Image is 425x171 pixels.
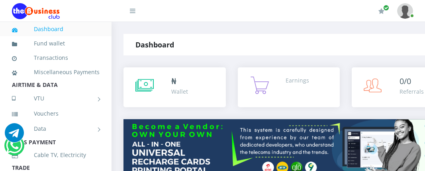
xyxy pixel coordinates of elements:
[12,3,60,19] img: Logo
[12,119,100,139] a: Data
[397,3,413,19] img: User
[5,129,24,142] a: Chat for support
[123,67,226,107] a: ₦ Wallet
[12,88,100,108] a: VTU
[6,142,22,155] a: Chat for support
[378,8,384,14] i: Renew/Upgrade Subscription
[12,49,100,67] a: Transactions
[12,104,100,123] a: Vouchers
[383,5,389,11] span: Renew/Upgrade Subscription
[12,63,100,81] a: Miscellaneous Payments
[400,87,424,96] div: Referrals
[12,146,100,164] a: Cable TV, Electricity
[171,87,188,96] div: Wallet
[286,76,309,85] div: Earnings
[12,34,100,53] a: Fund wallet
[12,20,100,38] a: Dashboard
[400,76,411,86] span: 0/0
[238,67,340,107] a: Earnings
[171,75,188,87] div: ₦
[135,40,174,49] strong: Dashboard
